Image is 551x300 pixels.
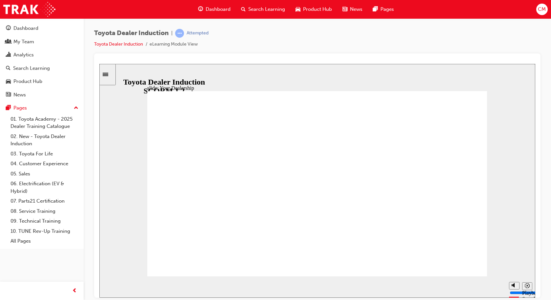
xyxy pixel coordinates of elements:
button: Mute (Ctrl+Alt+M) [410,218,420,226]
span: chart-icon [6,52,11,58]
a: Search Learning [3,62,81,74]
a: 03. Toyota For Life [8,149,81,159]
a: 01. Toyota Academy - 2025 Dealer Training Catalogue [8,114,81,131]
button: CM [536,4,548,15]
a: 08. Service Training [8,206,81,216]
a: 02. New - Toyota Dealer Induction [8,131,81,149]
div: My Team [13,38,34,46]
span: people-icon [6,39,11,45]
div: Attempted [187,30,209,36]
a: 09. Technical Training [8,216,81,226]
input: volume [410,226,453,231]
div: misc controls [406,212,433,234]
span: search-icon [241,5,246,13]
div: Playback Speed [423,226,433,238]
a: Dashboard [3,22,81,34]
a: search-iconSearch Learning [236,3,290,16]
a: Product Hub [3,75,81,88]
span: news-icon [6,92,11,98]
a: car-iconProduct Hub [290,3,337,16]
div: Search Learning [13,65,50,72]
span: guage-icon [6,26,11,31]
a: guage-iconDashboard [193,3,236,16]
a: 07. Parts21 Certification [8,196,81,206]
span: CM [538,6,546,13]
a: 04. Customer Experience [8,159,81,169]
span: guage-icon [198,5,203,13]
button: Pages [3,102,81,114]
span: news-icon [342,5,347,13]
a: 06. Electrification (EV & Hybrid) [8,179,81,196]
span: Product Hub [303,6,332,13]
a: All Pages [8,236,81,246]
span: pages-icon [373,5,378,13]
span: learningRecordVerb_ATTEMPT-icon [175,29,184,38]
div: News [13,91,26,99]
div: Analytics [13,51,34,59]
a: pages-iconPages [368,3,399,16]
a: My Team [3,36,81,48]
span: Toyota Dealer Induction [94,30,169,37]
span: News [350,6,362,13]
span: prev-icon [72,287,77,295]
a: news-iconNews [337,3,368,16]
span: up-icon [74,104,78,112]
a: News [3,89,81,101]
button: Playback speed [423,218,433,226]
a: Analytics [3,49,81,61]
div: Pages [13,104,27,112]
span: car-icon [296,5,300,13]
a: Toyota Dealer Induction [94,41,143,47]
span: Dashboard [206,6,231,13]
div: Dashboard [13,25,38,32]
li: eLearning Module View [150,41,198,48]
span: search-icon [6,66,10,71]
span: Search Learning [248,6,285,13]
span: | [171,30,173,37]
button: DashboardMy TeamAnalyticsSearch LearningProduct HubNews [3,21,81,102]
span: car-icon [6,79,11,85]
img: Trak [3,2,55,17]
span: Pages [380,6,394,13]
span: pages-icon [6,105,11,111]
a: 05. Sales [8,169,81,179]
div: Product Hub [13,78,42,85]
a: 10. TUNE Rev-Up Training [8,226,81,236]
